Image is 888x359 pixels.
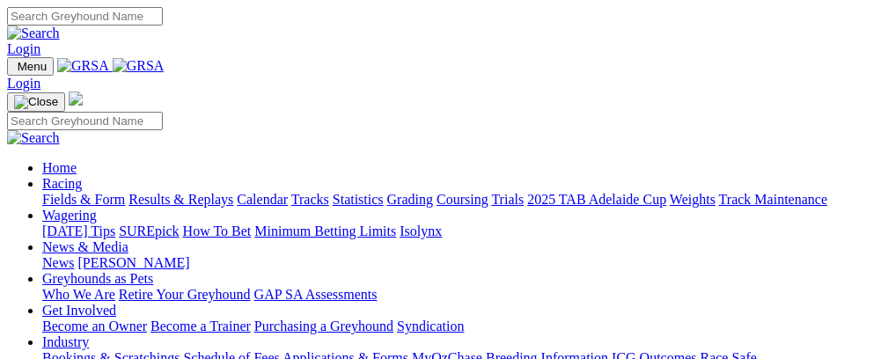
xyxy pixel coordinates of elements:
img: GRSA [113,58,165,74]
a: Login [7,41,40,56]
a: Statistics [333,192,384,207]
div: Racing [42,192,881,208]
a: News & Media [42,239,128,254]
a: Track Maintenance [719,192,827,207]
a: Weights [670,192,716,207]
div: News & Media [42,255,881,271]
a: [PERSON_NAME] [77,255,189,270]
a: News [42,255,74,270]
a: How To Bet [183,223,252,238]
a: SUREpick [119,223,179,238]
a: Minimum Betting Limits [254,223,396,238]
a: Syndication [397,319,464,333]
button: Toggle navigation [7,57,54,76]
div: Get Involved [42,319,881,334]
img: Search [7,130,60,146]
img: logo-grsa-white.png [69,92,83,106]
a: Grading [387,192,433,207]
img: Search [7,26,60,41]
a: 2025 TAB Adelaide Cup [527,192,666,207]
input: Search [7,7,163,26]
div: Wagering [42,223,881,239]
a: Get Involved [42,303,116,318]
span: Menu [18,60,47,73]
a: Trials [491,192,524,207]
a: Tracks [291,192,329,207]
a: Who We Are [42,287,115,302]
a: Isolynx [400,223,442,238]
a: Become a Trainer [150,319,251,333]
img: GRSA [57,58,109,74]
button: Toggle navigation [7,92,65,112]
a: Calendar [237,192,288,207]
a: Wagering [42,208,97,223]
input: Search [7,112,163,130]
img: Close [14,95,58,109]
a: [DATE] Tips [42,223,115,238]
a: Purchasing a Greyhound [254,319,393,333]
a: Results & Replays [128,192,233,207]
a: Racing [42,176,82,191]
div: Greyhounds as Pets [42,287,881,303]
a: GAP SA Assessments [254,287,378,302]
a: Login [7,76,40,91]
a: Home [42,160,77,175]
a: Coursing [437,192,488,207]
a: Greyhounds as Pets [42,271,153,286]
a: Retire Your Greyhound [119,287,251,302]
a: Industry [42,334,89,349]
a: Fields & Form [42,192,125,207]
a: Become an Owner [42,319,147,333]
